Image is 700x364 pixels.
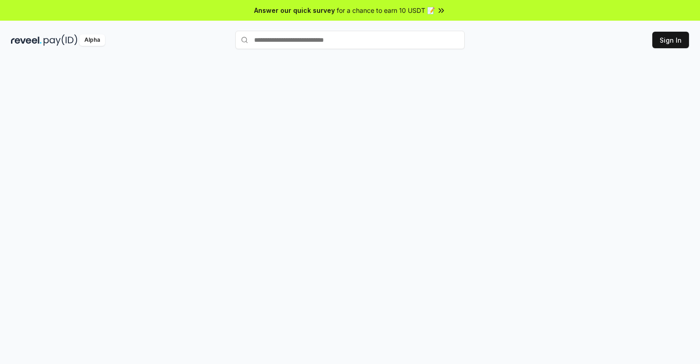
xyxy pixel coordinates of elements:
[652,32,689,48] button: Sign In
[337,6,435,15] span: for a chance to earn 10 USDT 📝
[254,6,335,15] span: Answer our quick survey
[11,34,42,46] img: reveel_dark
[79,34,105,46] div: Alpha
[44,34,78,46] img: pay_id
